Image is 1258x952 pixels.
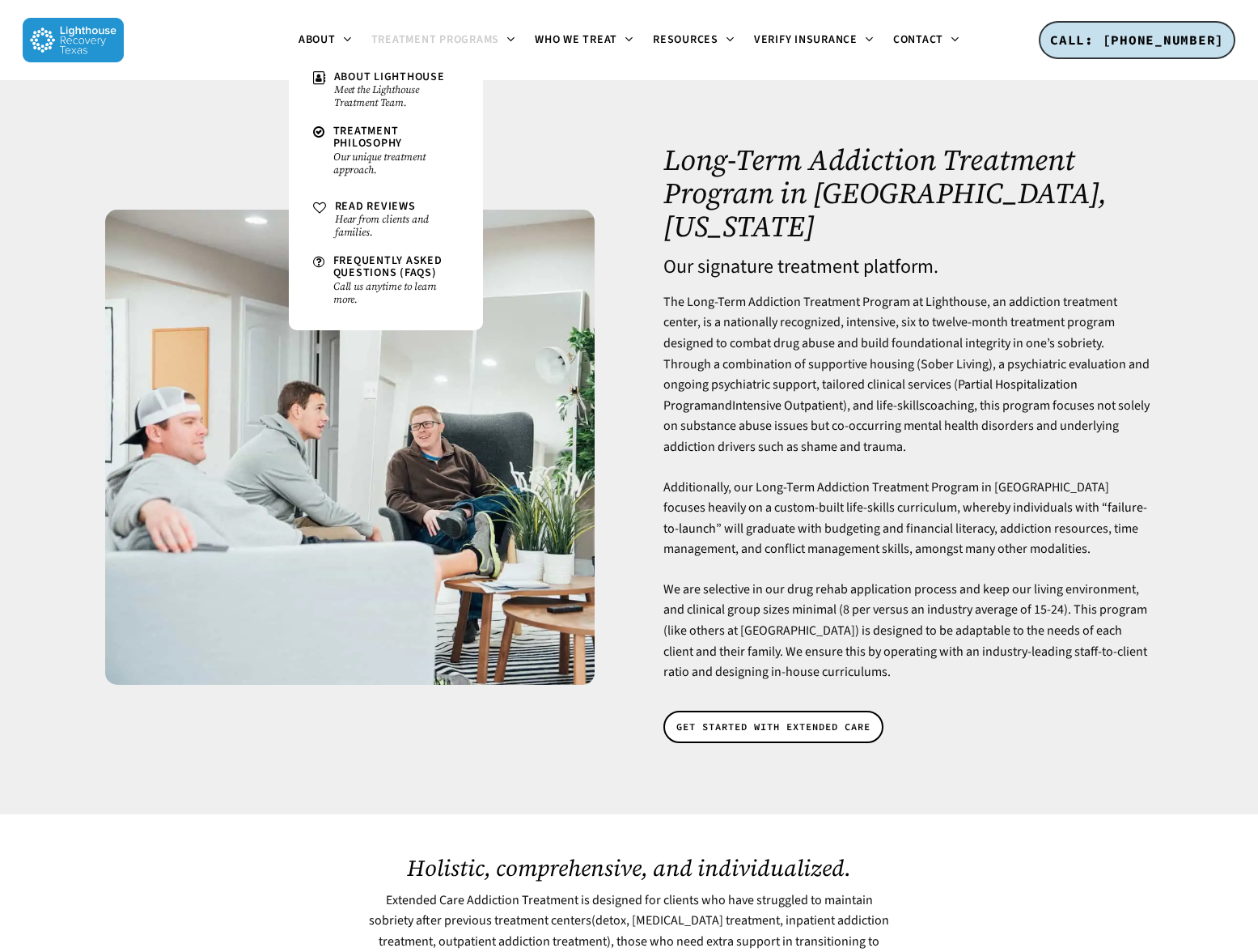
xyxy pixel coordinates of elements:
[299,32,336,48] span: About
[643,34,744,47] a: Resources
[1039,21,1235,60] a: CALL: [PHONE_NUMBER]
[305,117,467,185] a: Treatment PhilosophyOur unique treatment approach.
[23,18,124,62] img: Lighthouse Recovery Texas
[663,257,1153,278] h4: Our signature treatment platform.
[663,580,1153,683] p: We are selective in our drug rehab application process and keep our living environment, and clini...
[525,34,643,47] a: Who We Treat
[925,397,974,414] a: coaching
[333,151,459,176] small: Our unique treatment approach.
[305,193,467,247] a: Read ReviewsHear from clients and families.
[893,32,943,48] span: Contact
[333,123,403,151] span: Treatment Philosophy
[333,253,443,281] span: Frequently Asked Questions (FAQs)
[663,292,1153,478] p: The Long-Term Addiction Treatment Program at Lighthouse, an addiction treatment center, is a nati...
[305,247,467,314] a: Frequently Asked Questions (FAQs)Call us anytime to learn more.
[333,280,459,306] small: Call us anytime to learn more.
[883,34,969,47] a: Contact
[663,478,1153,580] p: Additionally, our Long-Term Addiction Treatment Program in [GEOGRAPHIC_DATA] focuses heavily on a...
[334,83,459,109] small: Meet the Lighthouse Treatment Team.
[663,143,1153,243] h1: Long-Term Addiction Treatment Program in [GEOGRAPHIC_DATA], [US_STATE]
[362,34,526,47] a: Treatment Programs
[1050,32,1224,48] span: CALL: [PHONE_NUMBER]
[305,63,467,117] a: About LighthouseMeet the Lighthouse Treatment Team.
[744,34,883,47] a: Verify Insurance
[663,711,883,743] a: GET STARTED WITH EXTENDED CARE
[754,32,858,48] span: Verify Insurance
[334,69,445,85] span: About Lighthouse
[367,855,890,881] h2: Holistic, comprehensive, and individualized.
[335,198,416,215] span: Read Reviews
[371,32,500,48] span: Treatment Programs
[663,499,1147,538] a: failure-to-launch
[535,32,617,48] span: Who We Treat
[335,213,459,239] small: Hear from clients and families.
[676,719,870,735] span: GET STARTED WITH EXTENDED CARE
[653,32,718,48] span: Resources
[289,34,362,47] a: About
[663,376,1078,414] a: Partial Hospitalization Program
[732,397,843,414] a: Intensive Outpatient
